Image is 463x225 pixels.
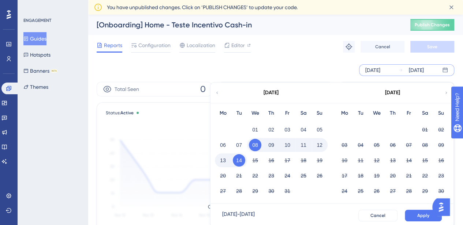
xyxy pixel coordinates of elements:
iframe: UserGuiding AI Assistant Launcher [432,196,454,218]
button: Save [410,41,454,53]
div: [DATE] [409,66,424,75]
button: 11 [297,139,310,151]
button: 27 [387,185,399,197]
div: Th [385,109,401,118]
button: 12 [370,154,383,167]
button: 13 [387,154,399,167]
span: Cancel [375,44,390,50]
button: 21 [233,169,245,182]
span: Reports [104,41,122,50]
div: Mo [215,109,231,118]
button: 07 [233,139,245,151]
span: You have unpublished changes. Click on ‘PUBLISH CHANGES’ to update your code. [107,3,298,12]
button: 22 [249,169,261,182]
button: 29 [419,185,431,197]
div: BETA [51,69,57,73]
div: Tu [231,109,247,118]
button: 03 [338,139,351,151]
div: Fr [401,109,417,118]
div: Th [263,109,279,118]
button: 06 [387,139,399,151]
button: 23 [435,169,447,182]
div: Mo [336,109,352,118]
button: 27 [217,185,229,197]
button: 04 [354,139,367,151]
div: [DATE] [365,66,380,75]
button: 07 [403,139,415,151]
span: Editor [231,41,245,50]
span: Apply [417,213,429,218]
div: Fr [279,109,295,118]
button: 30 [435,185,447,197]
p: Once you start getting interactions, they will be listed here [208,202,343,211]
div: [DATE] - [DATE] [222,210,255,221]
button: 08 [249,139,261,151]
button: 02 [435,123,447,136]
button: 18 [354,169,367,182]
button: 22 [419,169,431,182]
button: 26 [370,185,383,197]
button: 08 [419,139,431,151]
span: Configuration [138,41,171,50]
button: 16 [435,154,447,167]
button: Themes [23,80,48,94]
button: 14 [403,154,415,167]
span: 0 [200,83,206,95]
div: We [247,109,263,118]
span: Save [427,44,437,50]
div: Sa [417,109,433,118]
button: 19 [370,169,383,182]
span: Localization [187,41,215,50]
span: Total Seen [115,85,139,94]
button: 29 [249,185,261,197]
button: 01 [249,123,261,136]
button: Apply [405,210,442,221]
button: 20 [217,169,229,182]
button: 31 [281,185,294,197]
button: 18 [297,154,310,167]
button: 04 [297,123,310,136]
button: 02 [265,123,277,136]
button: 25 [297,169,310,182]
button: 09 [435,139,447,151]
button: 12 [313,139,326,151]
button: 03 [281,123,294,136]
span: Need Help? [17,2,46,11]
div: Su [311,109,328,118]
button: 13 [217,154,229,167]
button: 10 [281,139,294,151]
button: BannersBETA [23,64,57,77]
button: 09 [265,139,277,151]
div: [Onboarding] Home - Teste Incentivo Cash-in [97,20,392,30]
button: Guides [23,32,46,45]
button: 16 [265,154,277,167]
span: Cancel [370,213,385,218]
div: ENGAGEMENT [23,18,51,23]
span: Active [120,110,134,115]
button: 05 [370,139,383,151]
button: 14 [233,154,245,167]
button: 26 [313,169,326,182]
div: We [369,109,385,118]
button: 24 [338,185,351,197]
div: [DATE] [264,88,279,97]
button: 21 [403,169,415,182]
button: 15 [249,154,261,167]
button: 19 [313,154,326,167]
button: 28 [233,185,245,197]
button: 28 [403,185,415,197]
span: Publish Changes [415,22,450,28]
button: 01 [419,123,431,136]
button: 11 [354,154,367,167]
button: 20 [387,169,399,182]
button: Publish Changes [410,19,454,31]
button: 06 [217,139,229,151]
span: Status: [106,110,134,116]
button: Hotspots [23,48,51,61]
div: Tu [352,109,369,118]
div: Sa [295,109,311,118]
button: 23 [265,169,277,182]
button: 30 [265,185,277,197]
button: 17 [281,154,294,167]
